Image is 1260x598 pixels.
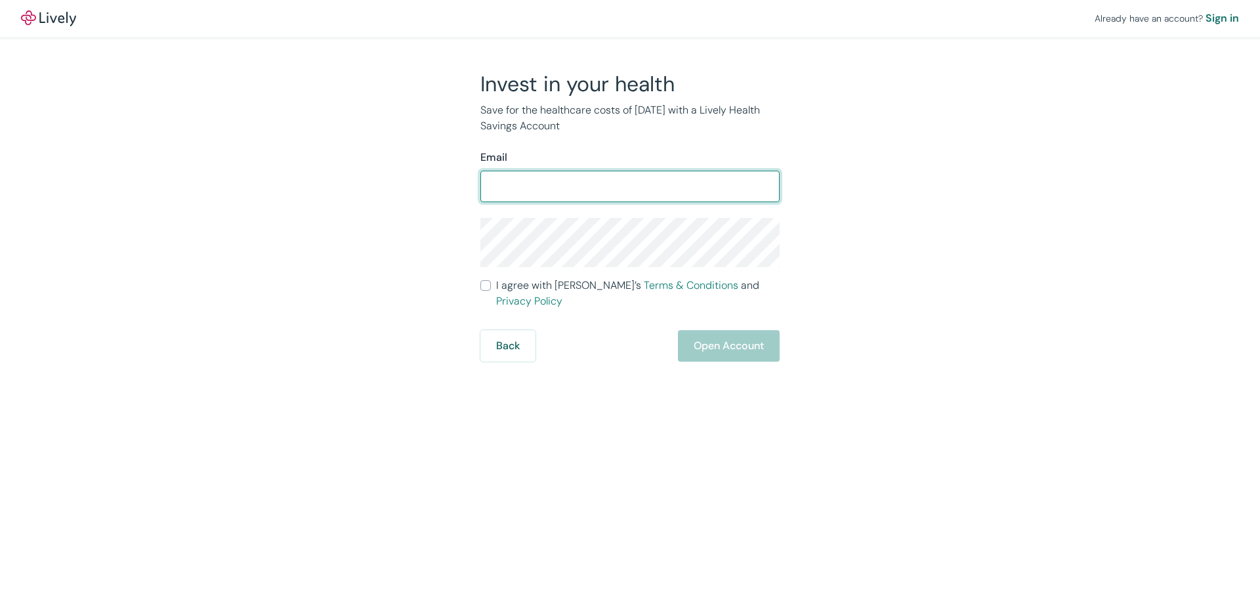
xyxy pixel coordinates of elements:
button: Back [480,330,535,362]
a: Terms & Conditions [644,278,738,292]
a: Privacy Policy [496,294,562,308]
h2: Invest in your health [480,71,780,97]
p: Save for the healthcare costs of [DATE] with a Lively Health Savings Account [480,102,780,134]
a: Sign in [1206,11,1239,26]
label: Email [480,150,507,165]
div: Already have an account? [1095,11,1239,26]
img: Lively [21,11,76,26]
span: I agree with [PERSON_NAME]’s and [496,278,780,309]
a: LivelyLively [21,11,76,26]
